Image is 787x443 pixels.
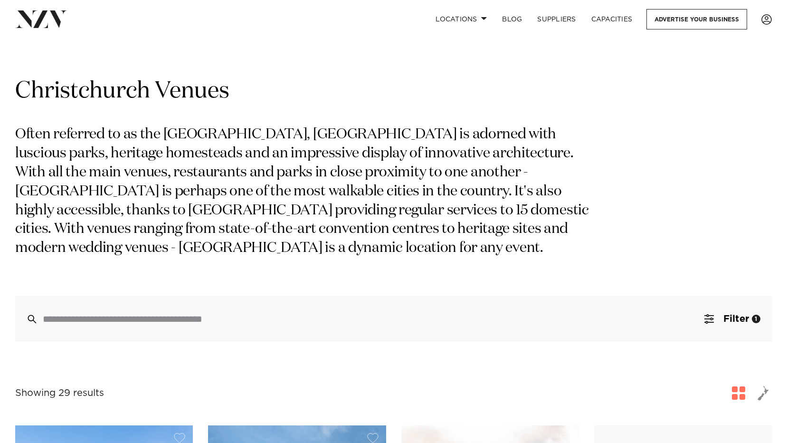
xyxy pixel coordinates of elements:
a: BLOG [494,9,530,29]
div: 1 [752,315,760,323]
a: Locations [428,9,494,29]
h1: Christchurch Venues [15,77,772,106]
span: Filter [723,314,749,324]
p: Often referred to as the [GEOGRAPHIC_DATA], [GEOGRAPHIC_DATA] is adorned with luscious parks, her... [15,125,602,258]
button: Filter1 [693,296,772,342]
a: SUPPLIERS [530,9,583,29]
div: Showing 29 results [15,386,104,401]
a: Advertise your business [646,9,747,29]
a: Capacities [584,9,640,29]
img: nzv-logo.png [15,10,67,28]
